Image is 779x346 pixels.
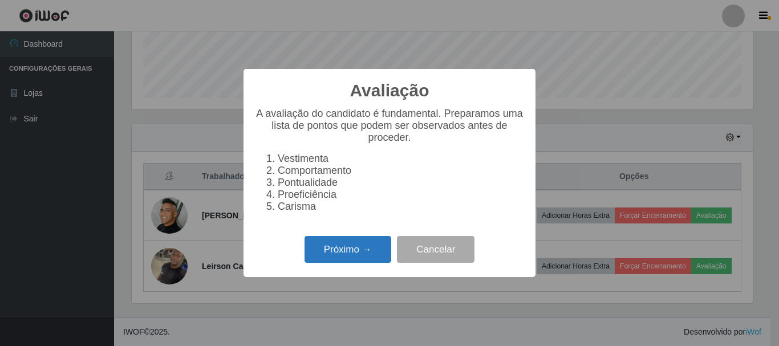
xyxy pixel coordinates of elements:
li: Carisma [278,201,524,213]
li: Proeficiência [278,189,524,201]
button: Próximo → [305,236,391,263]
p: A avaliação do candidato é fundamental. Preparamos uma lista de pontos que podem ser observados a... [255,108,524,144]
h2: Avaliação [350,80,429,101]
button: Cancelar [397,236,474,263]
li: Vestimenta [278,153,524,165]
li: Comportamento [278,165,524,177]
li: Pontualidade [278,177,524,189]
